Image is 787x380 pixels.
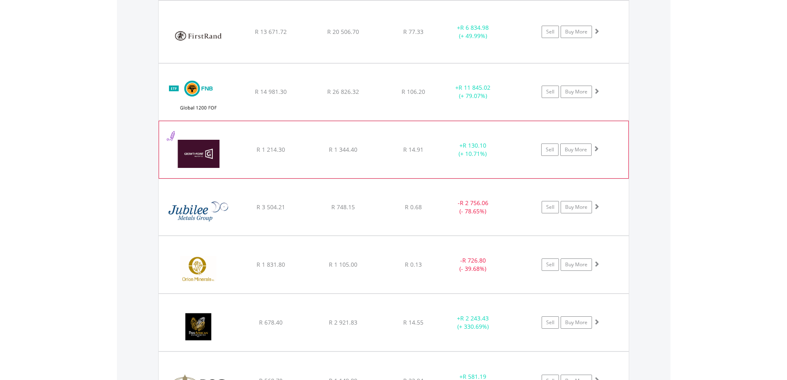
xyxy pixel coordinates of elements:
[541,143,559,156] a: Sell
[442,141,504,158] div: + (+ 10.71%)
[257,203,285,211] span: R 3 504.21
[561,258,592,271] a: Buy More
[561,201,592,213] a: Buy More
[163,131,234,176] img: EQU.ZA.GRT.png
[542,316,559,329] a: Sell
[257,261,285,268] span: R 1 831.80
[542,26,559,38] a: Sell
[460,199,488,207] span: R 2 756.06
[542,201,559,213] a: Sell
[259,318,283,326] span: R 678.40
[442,199,504,215] div: - (- 78.65%)
[403,318,423,326] span: R 14.55
[442,24,504,40] div: + (+ 49.99%)
[542,258,559,271] a: Sell
[460,24,489,31] span: R 6 834.98
[163,11,234,61] img: EQU.ZA.FSR.png
[327,28,359,36] span: R 20 506.70
[560,143,592,156] a: Buy More
[561,26,592,38] a: Buy More
[402,88,425,96] span: R 106.20
[463,141,486,149] span: R 130.10
[442,256,504,273] div: - (- 39.68%)
[163,74,234,118] img: EQU.ZA.FNBEQF.png
[442,314,504,331] div: + (+ 330.69%)
[403,28,423,36] span: R 77.33
[163,189,234,234] img: EQU.ZA.JBL.png
[163,304,234,349] img: EQU.ZA.PAN.png
[163,246,234,291] img: EQU.ZA.ORN.png
[442,84,504,100] div: + (+ 79.07%)
[329,146,357,153] span: R 1 344.40
[561,86,592,98] a: Buy More
[405,261,422,268] span: R 0.13
[329,318,357,326] span: R 2 921.83
[255,28,287,36] span: R 13 671.72
[405,203,422,211] span: R 0.68
[255,88,287,96] span: R 14 981.30
[327,88,359,96] span: R 26 826.32
[561,316,592,329] a: Buy More
[329,261,357,268] span: R 1 105.00
[462,256,486,264] span: R 726.80
[542,86,559,98] a: Sell
[459,84,490,91] span: R 11 845.02
[460,314,489,322] span: R 2 243.43
[331,203,355,211] span: R 748.15
[403,146,423,153] span: R 14.91
[257,146,285,153] span: R 1 214.30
